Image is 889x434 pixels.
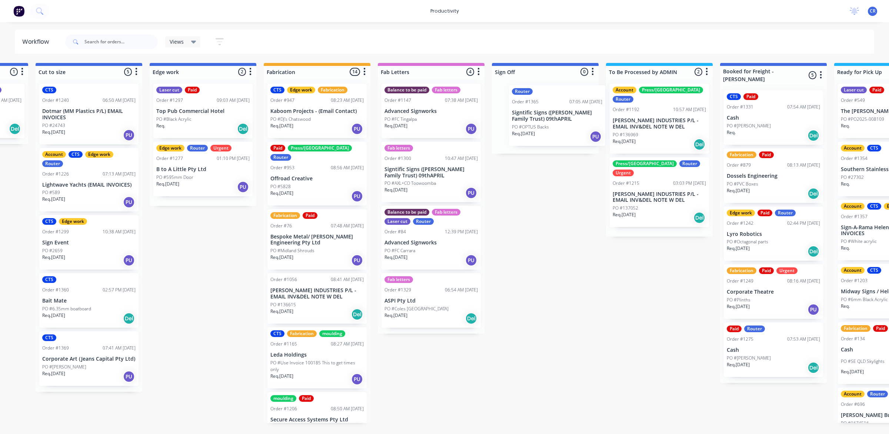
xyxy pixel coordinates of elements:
[427,6,463,17] div: productivity
[22,37,53,46] div: Workflow
[13,6,24,17] img: Factory
[870,8,876,14] span: CR
[170,38,184,46] span: Views
[84,34,158,49] input: Search for orders...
